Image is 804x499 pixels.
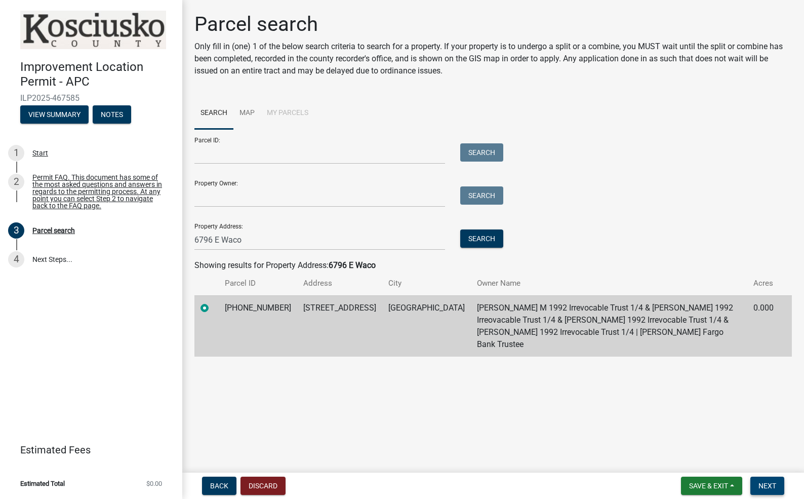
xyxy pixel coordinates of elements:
th: Parcel ID [219,272,297,295]
span: Estimated Total [20,480,65,487]
wm-modal-confirm: Summary [20,111,89,119]
td: [GEOGRAPHIC_DATA] [382,295,471,357]
button: View Summary [20,105,89,124]
strong: 6796 E Waco [329,260,376,270]
span: Back [210,482,228,490]
button: Notes [93,105,131,124]
p: Only fill in (one) 1 of the below search criteria to search for a property. If your property is t... [194,41,792,77]
button: Back [202,477,236,495]
wm-modal-confirm: Notes [93,111,131,119]
button: Search [460,143,503,162]
th: Owner Name [471,272,747,295]
div: 1 [8,145,24,161]
div: Parcel search [32,227,75,234]
a: Search [194,97,233,130]
a: Estimated Fees [8,440,166,460]
h1: Parcel search [194,12,792,36]
button: Search [460,186,503,205]
a: Map [233,97,261,130]
div: Showing results for Property Address: [194,259,792,272]
span: $0.00 [146,480,162,487]
div: 3 [8,222,24,239]
td: 0.000 [747,295,780,357]
h4: Improvement Location Permit - APC [20,60,174,89]
div: Start [32,149,48,157]
td: [PHONE_NUMBER] [219,295,297,357]
div: 2 [8,174,24,190]
div: Permit FAQ. This document has some of the most asked questions and answers in regards to the perm... [32,174,166,209]
button: Discard [240,477,286,495]
img: Kosciusko County, Indiana [20,11,166,49]
button: Next [750,477,784,495]
td: [STREET_ADDRESS] [297,295,382,357]
div: 4 [8,251,24,267]
button: Search [460,229,503,248]
th: Address [297,272,382,295]
td: [PERSON_NAME] M 1992 Irrevocable Trust 1/4 & [PERSON_NAME] 1992 Irreovacable Trust 1/4 & [PERSON_... [471,295,747,357]
span: Save & Exit [689,482,728,490]
th: Acres [747,272,780,295]
button: Save & Exit [681,477,742,495]
span: Next [758,482,776,490]
th: City [382,272,471,295]
span: ILP2025-467585 [20,93,162,103]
